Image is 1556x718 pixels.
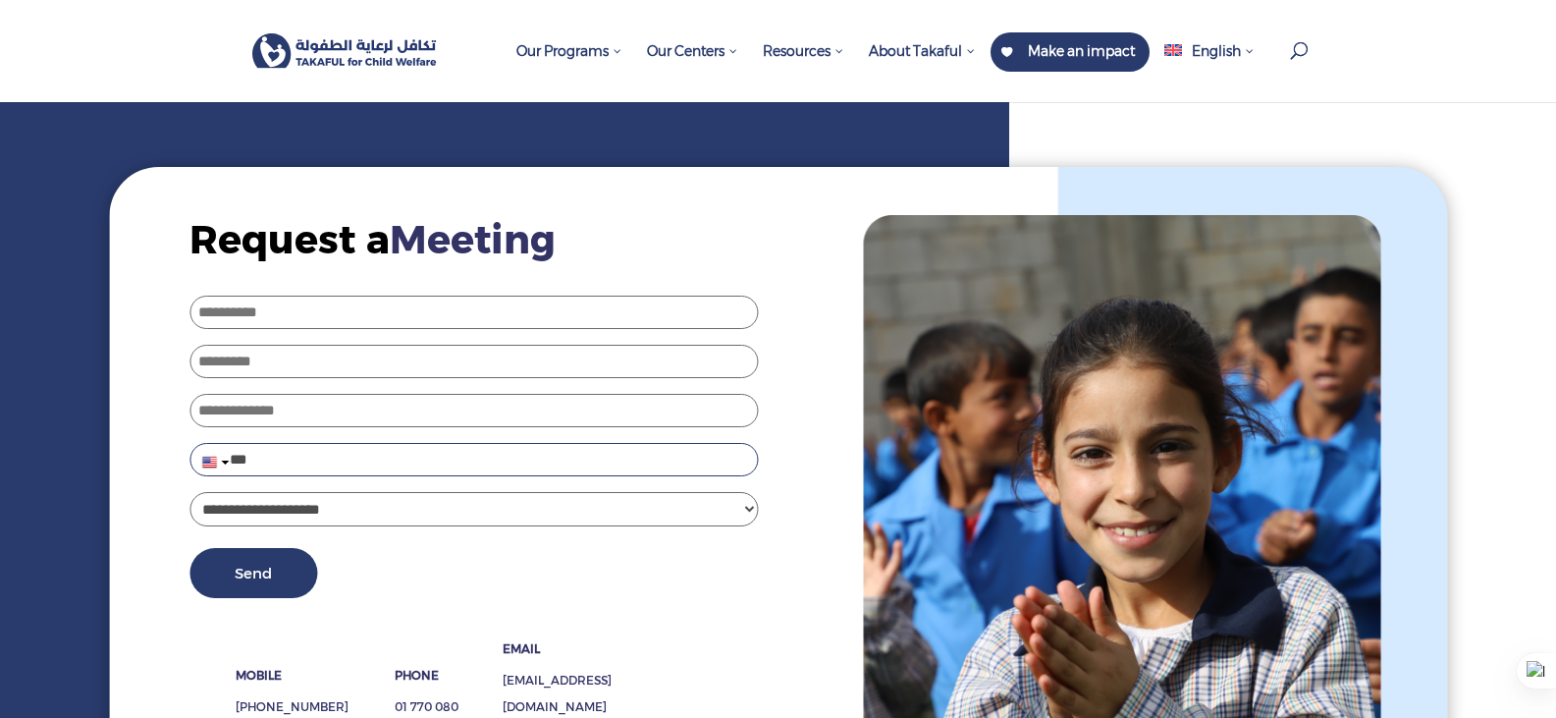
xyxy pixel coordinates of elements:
[395,668,439,683] a: PHONE
[390,215,556,263] span: Meeting
[637,32,748,102] a: Our Centers
[1028,42,1135,60] span: Make an impact
[507,32,632,102] a: Our Programs
[869,42,976,60] span: About Takaful
[753,32,854,102] a: Resources
[1192,42,1241,60] span: English
[763,42,844,60] span: Resources
[647,42,738,60] span: Our Centers
[503,641,540,656] a: EMAIL
[189,214,758,275] h2: Request a
[859,32,986,102] a: About Takaful
[991,32,1150,72] a: Make an impact
[1154,32,1263,102] a: English
[252,33,438,69] img: Takaful
[189,548,317,599] button: Send
[516,42,622,60] span: Our Programs
[236,668,282,683] a: MOBILE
